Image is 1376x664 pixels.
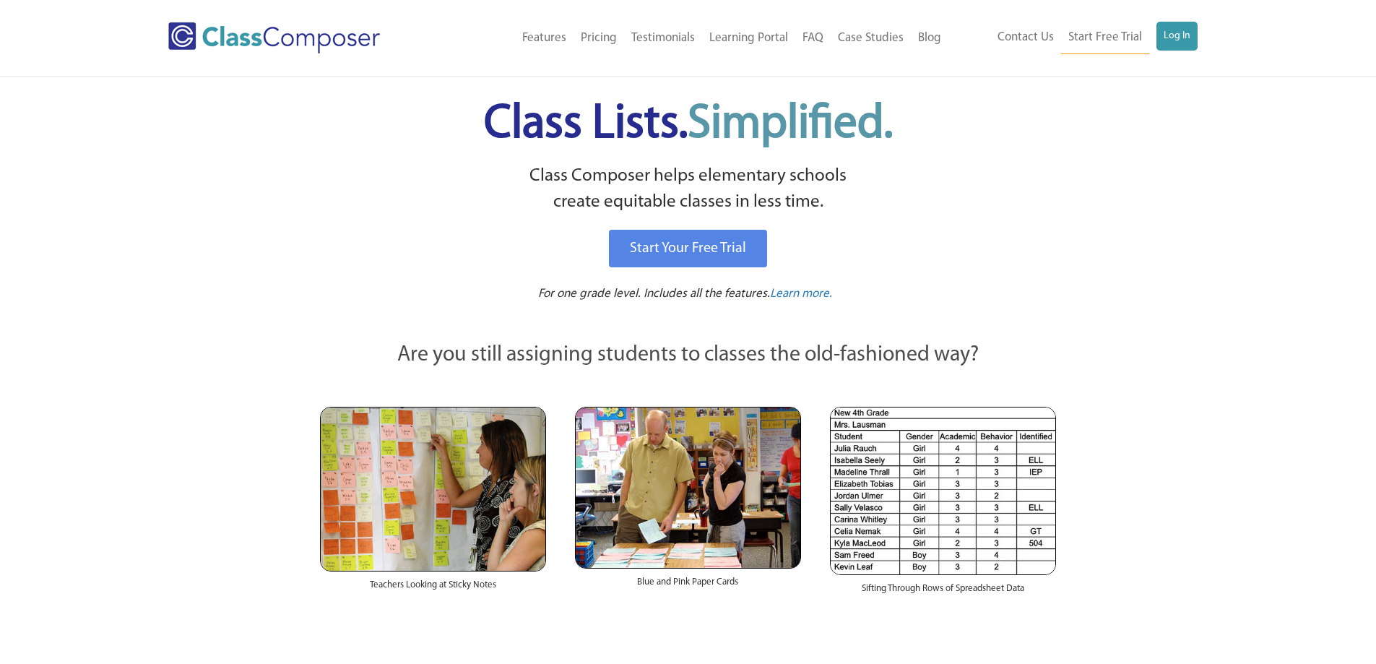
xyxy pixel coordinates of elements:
nav: Header Menu [948,22,1198,54]
p: Class Composer helps elementary schools create equitable classes in less time. [318,163,1059,216]
span: Learn more. [770,288,832,300]
a: Contact Us [990,22,1061,53]
p: Are you still assigning students to classes the old-fashioned way? [320,340,1057,371]
img: Teachers Looking at Sticky Notes [320,407,546,572]
a: Start Your Free Trial [609,230,767,267]
div: Teachers Looking at Sticky Notes [320,572,546,606]
div: Blue and Pink Paper Cards [575,569,801,603]
span: Start Your Free Trial [630,241,746,256]
a: Features [515,22,574,54]
a: Pricing [574,22,624,54]
span: For one grade level. Includes all the features. [538,288,770,300]
div: Sifting Through Rows of Spreadsheet Data [830,575,1056,610]
nav: Header Menu [439,22,948,54]
a: Log In [1156,22,1198,51]
a: Case Studies [831,22,911,54]
img: Class Composer [168,22,380,53]
a: Blog [911,22,948,54]
a: Start Free Trial [1061,22,1149,54]
img: Blue and Pink Paper Cards [575,407,801,568]
img: Spreadsheets [830,407,1056,575]
a: FAQ [795,22,831,54]
a: Testimonials [624,22,702,54]
a: Learn more. [770,285,832,303]
span: Class Lists. [484,101,893,148]
span: Simplified. [688,101,893,148]
a: Learning Portal [702,22,795,54]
